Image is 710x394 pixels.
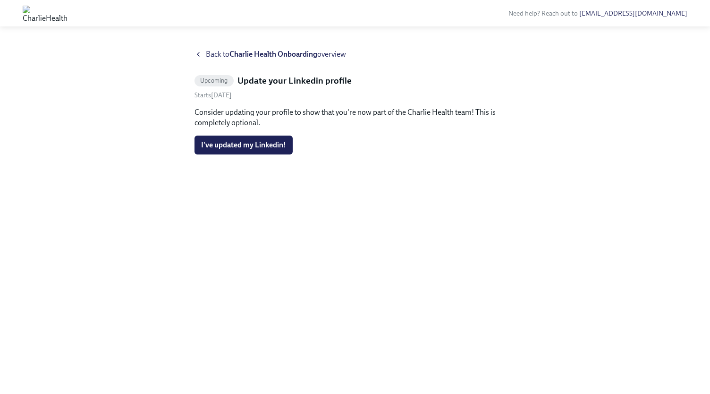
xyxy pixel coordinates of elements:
h5: Update your Linkedin profile [237,75,352,87]
span: Back to overview [206,49,346,60]
strong: Charlie Health Onboarding [229,50,317,59]
p: Consider updating your profile to show that you're now part of the Charlie Health team! This is c... [194,107,516,128]
button: I've updated my Linkedin! [194,136,293,154]
img: CharlieHealth [23,6,68,21]
span: Need help? Reach out to [508,9,687,17]
span: Upcoming [194,77,234,84]
span: I've updated my Linkedin! [201,140,286,150]
a: Back toCharlie Health Onboardingoverview [194,49,516,60]
a: [EMAIL_ADDRESS][DOMAIN_NAME] [579,9,687,17]
span: Monday, October 6th 2025, 10:00 am [194,91,232,99]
